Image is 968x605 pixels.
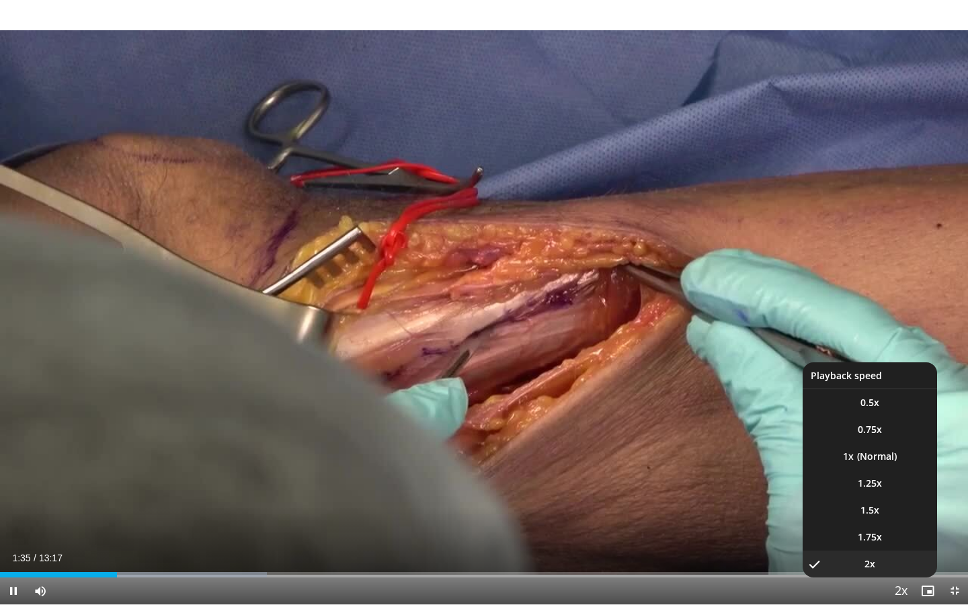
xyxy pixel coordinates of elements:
[887,577,914,604] button: Playback Rate
[914,577,941,604] button: Enable picture-in-picture mode
[843,450,854,463] span: 1x
[860,396,879,409] span: 0.5x
[34,553,36,563] span: /
[858,530,882,544] span: 1.75x
[12,553,30,563] span: 1:35
[858,477,882,490] span: 1.25x
[860,503,879,517] span: 1.5x
[39,553,63,563] span: 13:17
[864,557,875,571] span: 2x
[941,577,968,604] button: Exit Fullscreen
[858,423,882,436] span: 0.75x
[27,577,54,604] button: Mute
